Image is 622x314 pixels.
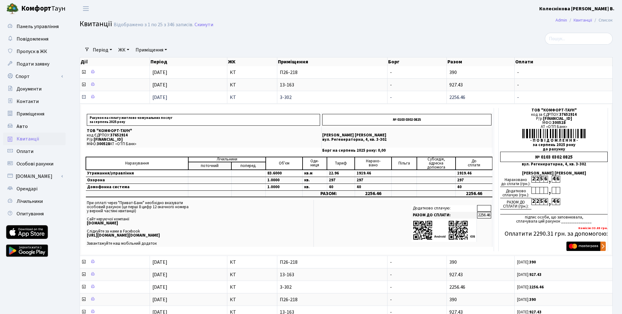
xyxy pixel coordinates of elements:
th: Період [150,57,227,66]
span: Квитанції [17,135,39,142]
span: КТ [230,260,274,265]
td: Додатково сплачую: [412,205,477,212]
a: Період [90,45,115,55]
span: 390 [449,296,457,303]
span: [DATE] [152,94,167,101]
span: 390 [449,259,457,266]
span: [DATE] [152,69,167,76]
th: Разом [447,57,515,66]
p: Борг на серпень 2025 року: 0,00 [322,149,491,153]
td: 2256.46 [456,190,492,197]
a: Квитанції [3,133,66,145]
span: - [390,296,392,303]
div: 2 [531,198,536,205]
div: 4 [552,176,556,183]
p: вул. Регенераторна, 4, кв. 3-302 [322,138,491,142]
span: 390 [449,69,457,76]
span: П26-218 [280,260,385,265]
td: 2256.46 [477,212,491,218]
span: Пропуск в ЖК [17,48,47,55]
b: Комфорт [21,3,51,13]
td: кв. [303,177,327,184]
p: [PERSON_NAME] [PERSON_NAME] [322,133,491,137]
td: 1919.46 [355,170,392,177]
span: 3-302 [280,285,385,290]
div: 2 [536,198,540,205]
img: logo.png [6,2,19,15]
input: Пошук... [545,33,613,45]
td: 40 [456,184,492,190]
span: [DATE] [152,296,167,303]
b: 390 [529,259,536,265]
a: Повідомлення [3,33,66,45]
span: [DATE] [152,271,167,278]
span: Таун [21,3,66,14]
div: до рахунку [500,147,608,151]
span: - [390,271,392,278]
span: КТ [230,95,274,100]
span: Подати заявку [17,61,49,67]
td: Пільга [392,157,417,170]
span: КТ [230,297,274,302]
span: П26-218 [280,297,385,302]
td: 83.6000 [266,170,303,177]
div: МФО: [500,121,608,125]
td: 1.0000 [266,184,303,190]
div: код за ЄДРПОУ: [500,113,608,117]
p: Р/р: [87,138,320,142]
span: [DATE] [152,259,167,266]
b: [URL][DOMAIN_NAME][DOMAIN_NAME] [87,233,160,238]
span: Квитанції [80,18,112,29]
span: - [517,70,610,75]
span: [FINANCIAL_ID] [543,116,572,121]
nav: breadcrumb [546,14,622,27]
span: 2256.46 [449,284,465,291]
td: Охорона [86,177,188,184]
span: КТ [230,285,274,290]
td: 297 [327,177,355,184]
span: Оплати [17,148,33,155]
a: Скинути [195,22,213,28]
div: 2 [536,176,540,183]
a: Опитування [3,208,66,220]
td: Домофонна система [86,184,188,190]
div: Нараховано до сплати (грн.): [500,176,531,187]
a: Пропуск в ЖК [3,45,66,58]
b: 927.43 [529,272,541,277]
a: [DOMAIN_NAME] [3,170,66,183]
td: Утримання/управління [86,170,188,177]
td: При оплаті через "Приват-Банк" необхідно вказувати особовий рахунок (це перші 8 цифр 12-значного ... [86,200,313,247]
div: за серпень 2025 року [500,143,608,147]
a: Приміщення [3,108,66,120]
td: кв. [303,184,327,190]
span: Приміщення [17,110,44,117]
p: ТОВ "КОМФОРТ-ТАУН" [87,129,320,133]
span: Документи [17,86,42,92]
td: 40 [327,184,355,190]
div: 6 [556,198,560,205]
td: 297 [456,177,492,184]
div: Відображено з 1 по 25 з 346 записів. [114,22,193,28]
span: 37652914 [559,112,577,117]
b: Комісія: 33.85 грн. [578,226,608,230]
div: 4 [552,198,556,205]
td: Об'єм [266,157,303,170]
span: 13-163 [280,272,385,277]
th: Приміщення [277,57,388,66]
b: [DOMAIN_NAME] [87,220,118,226]
span: 927.43 [449,81,463,88]
td: Лічильники [188,157,266,162]
span: Авто [17,123,28,130]
span: 2256.46 [449,94,465,101]
span: Контакти [17,98,39,105]
div: 5 [540,198,544,205]
b: 2256.46 [529,284,544,290]
span: [DATE] [152,81,167,88]
span: 37652914 [110,132,128,138]
div: 2 [531,176,536,183]
span: - [390,81,392,88]
span: Орендарі [17,185,37,192]
td: Тариф [327,157,355,170]
p: МФО: АТ «ОТП Банк» [87,142,320,146]
img: Masterpass [566,242,606,251]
